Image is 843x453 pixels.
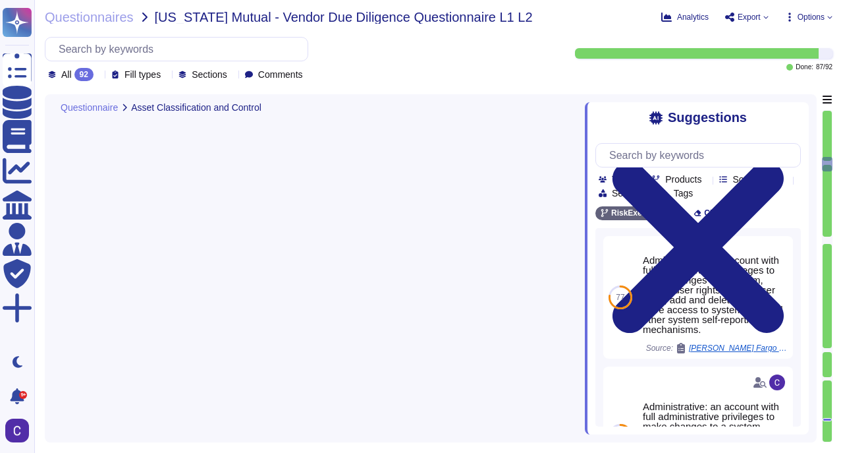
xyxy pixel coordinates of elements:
[52,38,308,61] input: Search by keywords
[192,70,227,79] span: Sections
[616,293,624,301] span: 77
[61,103,118,112] span: Questionnaire
[45,11,134,24] span: Questionnaires
[74,68,94,81] div: 92
[19,391,27,399] div: 9+
[603,144,800,167] input: Search by keywords
[677,13,709,21] span: Analytics
[816,64,832,71] span: 87 / 92
[769,375,785,390] img: user
[796,64,813,71] span: Done:
[661,12,709,22] button: Analytics
[5,419,29,442] img: user
[738,13,761,21] span: Export
[155,11,533,24] span: [US_STATE] Mutual - Vendor Due Diligence Questionnaire L1 L2
[258,70,303,79] span: Comments
[124,70,161,79] span: Fill types
[61,70,72,79] span: All
[798,13,825,21] span: Options
[3,416,38,445] button: user
[131,103,261,112] span: Asset Classification and Control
